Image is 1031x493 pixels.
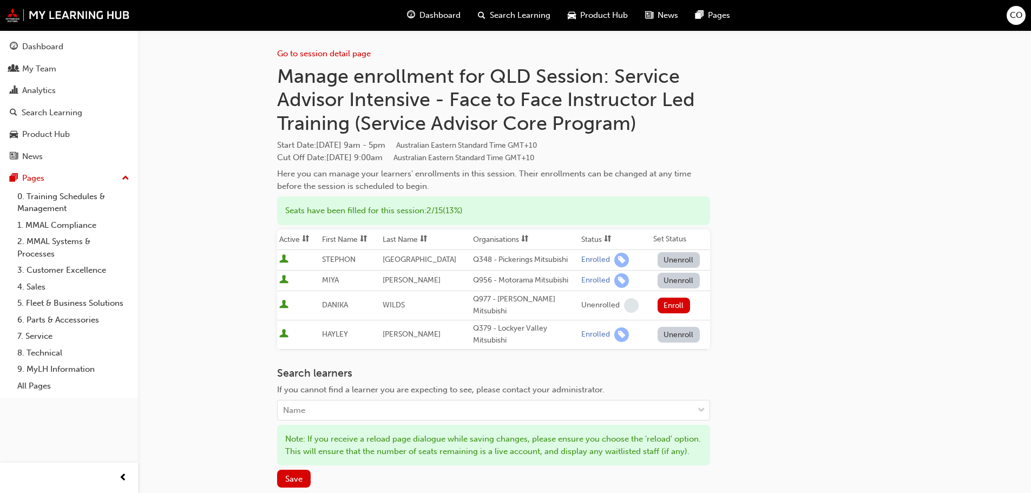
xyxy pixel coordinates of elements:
span: Dashboard [419,9,461,22]
img: mmal [5,8,130,22]
div: Enrolled [581,255,610,265]
a: 5. Fleet & Business Solutions [13,295,134,312]
th: Toggle SortBy [320,229,380,250]
div: Enrolled [581,330,610,340]
button: Unenroll [658,252,700,268]
a: Analytics [4,81,134,101]
span: User is active [279,329,288,340]
span: learningRecordVerb_ENROLL-icon [614,273,629,288]
span: car-icon [568,9,576,22]
a: 4. Sales [13,279,134,295]
button: CO [1007,6,1026,25]
span: car-icon [10,130,18,140]
div: Q348 - Pickerings Mitsubishi [473,254,577,266]
span: User is active [279,300,288,311]
span: learningRecordVerb_ENROLL-icon [614,253,629,267]
span: STEPHON [322,255,356,264]
div: Q379 - Lockyer Valley Mitsubishi [473,323,577,347]
button: Unenroll [658,327,700,343]
span: pages-icon [10,174,18,183]
a: My Team [4,59,134,79]
div: Dashboard [22,41,63,53]
span: [DATE] 9am - 5pm [316,140,537,150]
span: people-icon [10,64,18,74]
div: My Team [22,63,56,75]
span: pages-icon [695,9,704,22]
span: Save [285,474,303,484]
a: 7. Service [13,328,134,345]
a: Search Learning [4,103,134,123]
span: CO [1010,9,1022,22]
span: User is active [279,254,288,265]
span: search-icon [478,9,485,22]
span: DANIKA [322,300,348,310]
a: guage-iconDashboard [398,4,469,27]
span: Start Date : [277,139,710,152]
span: guage-icon [10,42,18,52]
div: Here you can manage your learners' enrollments in this session. Their enrollments can be changed ... [277,168,710,192]
a: Go to session detail page [277,49,371,58]
div: News [22,150,43,163]
span: sorting-icon [302,235,310,244]
a: car-iconProduct Hub [559,4,636,27]
a: pages-iconPages [687,4,739,27]
span: news-icon [10,152,18,162]
span: Search Learning [490,9,550,22]
span: chart-icon [10,86,18,96]
span: [PERSON_NAME] [383,330,441,339]
span: News [658,9,678,22]
span: Cut Off Date : [DATE] 9:00am [277,153,534,162]
div: Unenrolled [581,300,620,311]
span: sorting-icon [604,235,612,244]
th: Toggle SortBy [380,229,471,250]
button: Pages [4,168,134,188]
a: All Pages [13,378,134,395]
a: News [4,147,134,167]
span: up-icon [122,172,129,186]
button: DashboardMy TeamAnalyticsSearch LearningProduct HubNews [4,35,134,168]
button: Unenroll [658,273,700,288]
span: guage-icon [407,9,415,22]
a: news-iconNews [636,4,687,27]
span: User is active [279,275,288,286]
button: Save [277,470,311,488]
div: Product Hub [22,128,70,141]
span: sorting-icon [420,235,428,244]
span: sorting-icon [521,235,529,244]
a: 6. Parts & Accessories [13,312,134,328]
span: Product Hub [580,9,628,22]
span: WILDS [383,300,405,310]
span: Pages [708,9,730,22]
a: Dashboard [4,37,134,57]
div: Seats have been filled for this session : 2 / 15 ( 13% ) [277,196,710,225]
span: HAYLEY [322,330,348,339]
span: Australian Eastern Standard Time GMT+10 [396,141,537,150]
div: Search Learning [22,107,82,119]
th: Toggle SortBy [579,229,651,250]
a: search-iconSearch Learning [469,4,559,27]
span: prev-icon [119,471,127,485]
span: down-icon [698,404,705,418]
span: sorting-icon [360,235,367,244]
div: Pages [22,172,44,185]
span: learningRecordVerb_ENROLL-icon [614,327,629,342]
h3: Search learners [277,367,710,379]
div: Q977 - [PERSON_NAME] Mitsubishi [473,293,577,318]
a: 9. MyLH Information [13,361,134,378]
div: Enrolled [581,275,610,286]
span: news-icon [645,9,653,22]
h1: Manage enrollment for QLD Session: Service Advisor Intensive - Face to Face Instructor Led Traini... [277,64,710,135]
span: search-icon [10,108,17,118]
button: Enroll [658,298,690,313]
a: 0. Training Schedules & Management [13,188,134,217]
div: Analytics [22,84,56,97]
th: Toggle SortBy [277,229,320,250]
span: Australian Eastern Standard Time GMT+10 [393,153,534,162]
span: MIYA [322,275,339,285]
div: Note: If you receive a reload page dialogue while saving changes, please ensure you choose the 'r... [277,425,710,465]
span: [GEOGRAPHIC_DATA] [383,255,456,264]
th: Set Status [651,229,710,250]
span: learningRecordVerb_NONE-icon [624,298,639,313]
